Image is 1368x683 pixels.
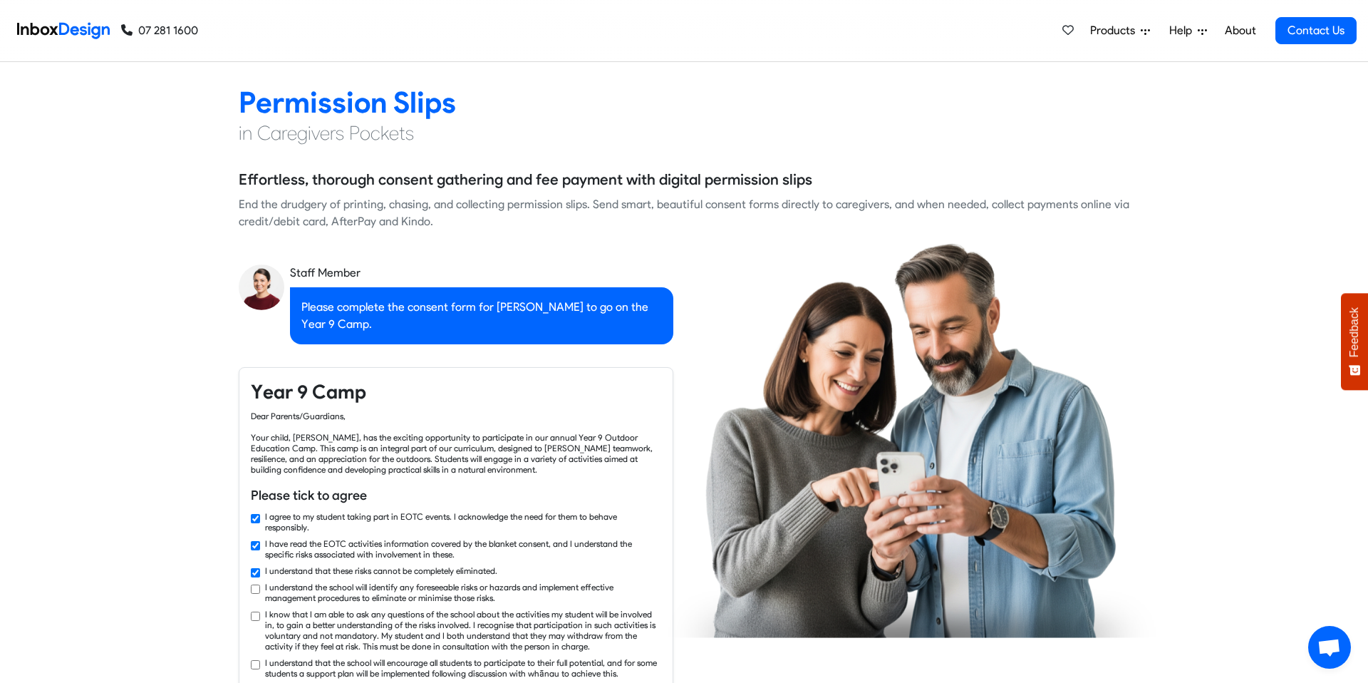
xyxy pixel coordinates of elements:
h6: Please tick to agree [251,486,661,505]
div: Dear Parents/Guardians, Your child, [PERSON_NAME], has the exciting opportunity to participate in... [251,411,661,475]
label: I know that I am able to ask any questions of the school about the activities my student will be ... [265,609,661,652]
label: I understand that these risks cannot be completely eliminated. [265,565,497,576]
button: Feedback - Show survey [1341,293,1368,390]
div: End the drudgery of printing, chasing, and collecting permission slips. Send smart, beautiful con... [239,196,1129,230]
h5: Effortless, thorough consent gathering and fee payment with digital permission slips [239,169,812,190]
a: Products [1084,16,1156,45]
span: Feedback [1348,307,1361,357]
a: Help [1164,16,1213,45]
h4: Year 9 Camp [251,379,661,405]
span: Products [1090,22,1141,39]
h2: Permission Slips [239,84,1129,120]
h4: in Caregivers Pockets [239,120,1129,146]
div: Please complete the consent form for [PERSON_NAME] to go on the Year 9 Camp. [290,287,673,344]
img: staff_avatar.png [239,265,284,310]
a: 07 281 1600 [121,22,198,39]
a: Contact Us [1275,17,1357,44]
a: About [1221,16,1260,45]
label: I understand the school will identify any foreseeable risks or hazards and implement effective ma... [265,582,661,603]
img: parents_using_phone.png [668,242,1156,637]
label: I have read the EOTC activities information covered by the blanket consent, and I understand the ... [265,538,661,560]
div: Staff Member [290,265,673,282]
label: I agree to my student taking part in EOTC events. I acknowledge the need for them to behave respo... [265,511,661,533]
a: Open chat [1308,626,1351,669]
label: I understand that the school will encourage all students to participate to their full potential, ... [265,657,661,679]
span: Help [1169,22,1198,39]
